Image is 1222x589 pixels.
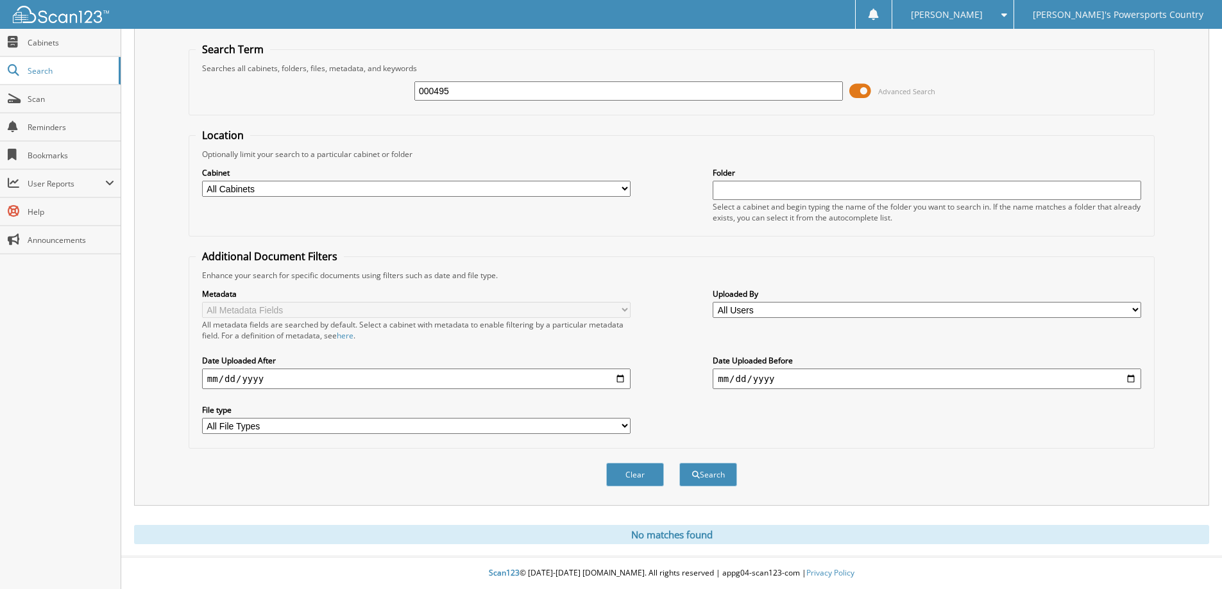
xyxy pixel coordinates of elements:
[202,404,631,415] label: File type
[911,11,983,19] span: [PERSON_NAME]
[196,249,344,263] legend: Additional Document Filters
[713,201,1141,223] div: Select a cabinet and begin typing the name of the folder you want to search in. If the name match...
[13,6,109,23] img: scan123-logo-white.svg
[196,270,1148,281] div: Enhance your search for specific documents using filters such as date and file type.
[28,150,114,161] span: Bookmarks
[337,330,353,341] a: here
[1033,11,1203,19] span: [PERSON_NAME]'s Powersports Country
[679,463,737,486] button: Search
[28,65,112,76] span: Search
[196,149,1148,160] div: Optionally limit your search to a particular cabinet or folder
[196,42,270,56] legend: Search Term
[713,355,1141,366] label: Date Uploaded Before
[121,558,1222,589] div: © [DATE]-[DATE] [DOMAIN_NAME]. All rights reserved | appg04-scan123-com |
[28,178,105,189] span: User Reports
[28,235,114,245] span: Announcements
[196,128,250,142] legend: Location
[28,206,114,217] span: Help
[1158,527,1222,589] iframe: Chat Widget
[202,355,631,366] label: Date Uploaded After
[28,94,114,104] span: Scan
[134,525,1209,544] div: No matches found
[606,463,664,486] button: Clear
[489,567,520,578] span: Scan123
[202,319,631,341] div: All metadata fields are searched by default. Select a cabinet with metadata to enable filtering b...
[202,288,631,299] label: Metadata
[713,288,1141,299] label: Uploaded By
[713,369,1141,389] input: end
[713,167,1141,178] label: Folder
[28,37,114,48] span: Cabinets
[202,369,631,389] input: start
[806,567,854,578] a: Privacy Policy
[28,122,114,133] span: Reminders
[202,167,631,178] label: Cabinet
[878,87,935,96] span: Advanced Search
[196,63,1148,74] div: Searches all cabinets, folders, files, metadata, and keywords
